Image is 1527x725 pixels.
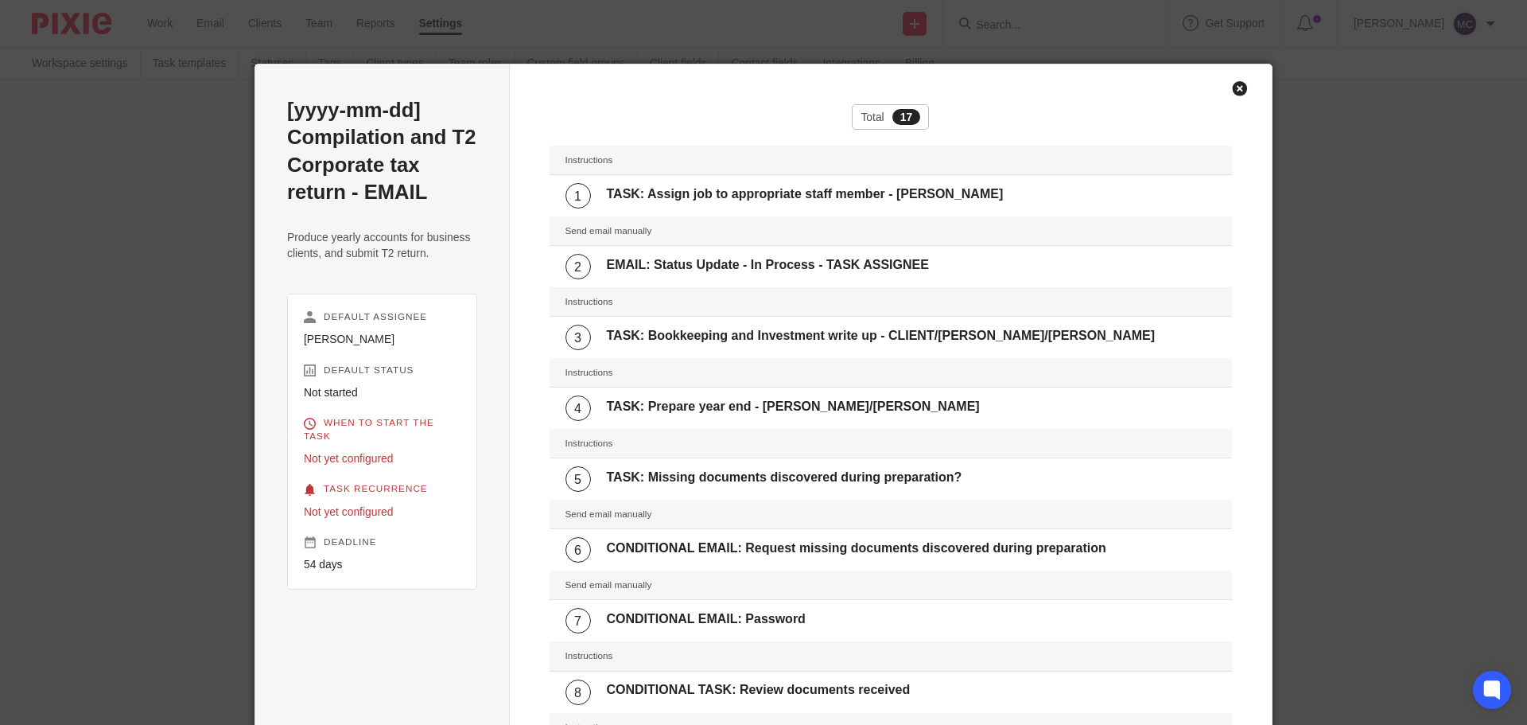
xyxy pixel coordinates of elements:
div: 17 [892,109,920,125]
p: Not started [304,384,460,400]
h4: Send email manually [566,596,891,609]
h4: Instructions [566,331,891,344]
p: Default status [304,363,460,376]
h4: Instructions [566,419,891,432]
h4: Send email manually [566,684,891,697]
h4: Instructions [566,154,891,167]
h4: TASK: Bookkeeping and Investment write up - CLIENT/[PERSON_NAME]/[PERSON_NAME] [608,363,1143,380]
div: 3 [566,361,592,386]
div: Close this dialog window [1232,80,1248,96]
p: When to start the task [304,416,460,442]
p: 54 days [304,555,460,571]
div: 1 [566,184,592,209]
h4: Send email manually [566,243,891,255]
p: Deadline [304,535,460,548]
h4: TASK: Prepare year end - [PERSON_NAME]/[PERSON_NAME] [608,451,971,468]
h4: Instructions [566,508,891,520]
h4: CONDITIONAL EMAIL: Request missing documents discovered during preparation [608,628,1103,645]
p: Default assignee [304,310,460,323]
div: Total [852,104,929,130]
h2: [yyyy-mm-dd] Compilation and T2 Corporate tax return - EMAIL [287,96,477,205]
div: 4 [566,449,592,474]
h4: TASK: Missing documents discovered during preparation? [608,540,958,556]
div: 5 [566,537,592,563]
p: Task recurrence [304,481,460,494]
p: [PERSON_NAME] [304,331,460,347]
p: Not yet configured [304,450,460,466]
div: 6 [566,626,592,651]
div: 2 [566,272,592,298]
p: Produce yearly accounts for business clients, and submit T2 return. [287,229,477,262]
p: Not yet configured [304,502,460,518]
h4: EMAIL: Status Update - In Process - TASK ASSIGNEE [608,275,924,291]
h4: TASK: Assign job to appropriate staff member - [PERSON_NAME] [608,186,1000,203]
